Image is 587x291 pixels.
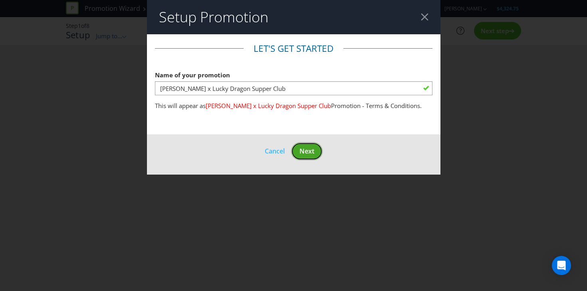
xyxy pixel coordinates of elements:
[159,9,268,25] h2: Setup Promotion
[155,71,230,79] span: Name of your promotion
[291,142,323,160] button: Next
[155,81,432,95] input: e.g. My Promotion
[206,102,331,110] span: [PERSON_NAME] x Lucky Dragon Supper Club
[155,102,206,110] span: This will appear as
[264,146,285,156] button: Cancel
[552,256,571,275] div: Open Intercom Messenger
[299,147,314,155] span: Next
[331,102,422,110] span: Promotion - Terms & Conditions.
[244,42,343,55] legend: Let's get started
[265,147,285,155] span: Cancel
